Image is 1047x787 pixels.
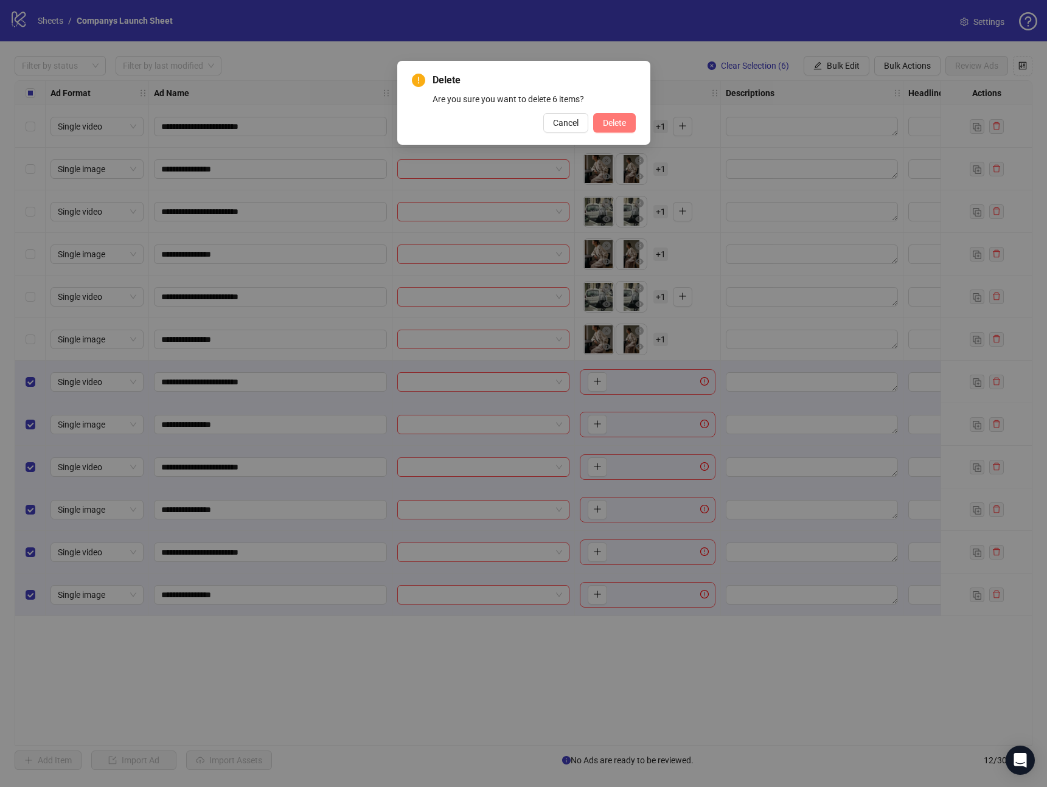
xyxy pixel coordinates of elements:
span: Cancel [553,118,579,128]
span: exclamation-circle [412,74,425,87]
button: Delete [593,113,636,133]
span: Delete [603,118,626,128]
span: Delete [433,73,636,88]
div: Are you sure you want to delete 6 items? [433,92,636,106]
div: Open Intercom Messenger [1006,746,1035,775]
button: Cancel [543,113,588,133]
